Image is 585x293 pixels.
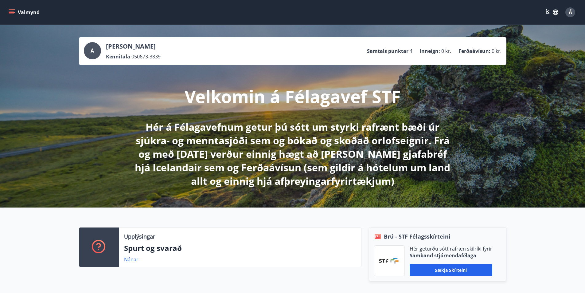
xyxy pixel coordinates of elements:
p: Samband stjórnendafélaga [410,252,492,259]
a: Nánar [124,256,138,263]
p: Kennitala [106,53,130,60]
span: 050673-3839 [131,53,161,60]
p: Hér á Félagavefnum getur þú sótt um styrki rafrænt bæði úr sjúkra- og menntasjóði sem og bókað og... [131,120,455,188]
button: ÍS [542,7,562,18]
span: 4 [410,48,412,54]
button: menu [7,7,42,18]
span: Á [91,47,94,54]
p: Velkomin á Félagavef STF [185,85,401,108]
span: 0 kr. [492,48,501,54]
p: Ferðaávísun : [458,48,490,54]
p: Hér geturðu sótt rafræn skilríki fyrir [410,245,492,252]
img: vjCaq2fThgY3EUYqSgpjEiBg6WP39ov69hlhuPVN.png [379,258,400,263]
p: Inneign : [420,48,440,54]
button: Sækja skírteini [410,264,492,276]
p: Samtals punktar [367,48,408,54]
span: 0 kr. [441,48,451,54]
span: Brú - STF Félagsskírteini [384,232,450,240]
button: Á [563,5,578,20]
p: Upplýsingar [124,232,155,240]
p: [PERSON_NAME] [106,42,161,51]
span: Á [569,9,572,16]
p: Spurt og svarað [124,243,356,253]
